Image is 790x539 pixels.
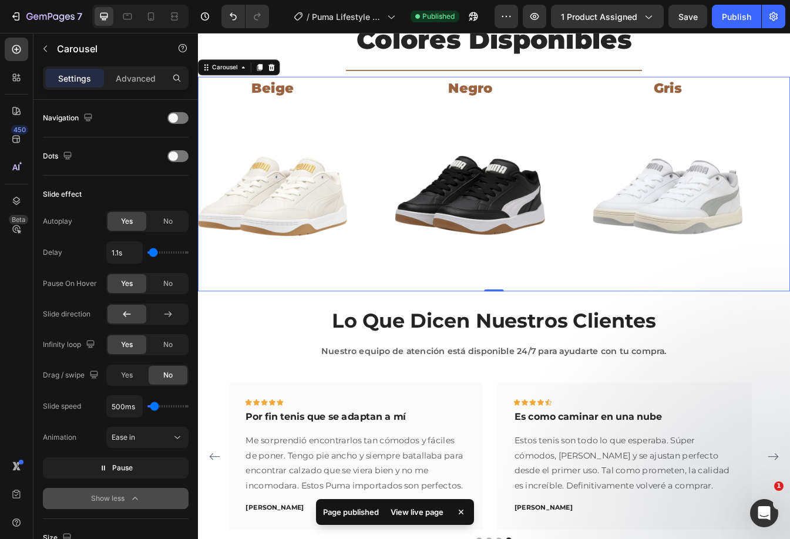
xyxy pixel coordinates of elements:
[163,278,173,289] span: No
[668,5,707,28] button: Save
[163,339,173,350] span: No
[43,278,97,289] div: Pause On Hover
[678,12,698,22] span: Save
[116,72,156,85] p: Advanced
[9,215,28,224] div: Beta
[11,495,29,514] button: Carousel Back Arrow
[43,309,90,319] div: Slide direction
[43,368,101,383] div: Drag / swipe
[121,278,133,289] span: Yes
[163,370,173,380] span: No
[121,339,133,350] span: Yes
[5,5,88,28] button: 7
[551,5,664,28] button: 1 product assigned
[384,504,451,520] div: View live page
[446,82,672,307] img: gempages_498897500908815590-964ca22e-cf4e-4fe7-ab7b-2a49e97d0b97.png
[422,11,455,22] span: Published
[163,216,173,227] span: No
[211,80,437,306] img: gempages_498897500908815590-2088649f-71e7-4f12-bfa1-fe30ae4a275a.png
[323,506,379,518] p: Page published
[675,495,694,514] button: Carousel Next Arrow
[91,493,141,504] div: Show less
[10,370,695,388] p: Nuestro equipo de atención está disponible 24/7 para ayudarte con tu compra.
[221,5,269,28] div: Undo/Redo
[43,247,62,258] div: Delay
[121,216,133,227] span: Yes
[58,72,91,85] p: Settings
[43,457,189,479] button: Pause
[312,11,382,23] span: Puma Lifestyle Street
[107,396,142,417] input: Auto
[774,481,784,491] span: 1
[77,9,82,23] p: 7
[43,189,82,200] div: Slide effect
[57,42,157,56] p: Carousel
[57,450,320,464] p: Por fin tenis que se adaptan a mí
[43,432,76,443] div: Animation
[377,450,640,464] p: Es como caminar en una nube
[112,433,135,442] span: Ease in
[43,149,75,164] div: Dots
[722,11,751,23] div: Publish
[107,242,142,263] input: Auto
[43,216,72,227] div: Autoplay
[15,36,49,46] div: Carousel
[43,337,98,353] div: Infinity loop
[198,33,790,539] iframe: Design area
[561,11,637,23] span: 1 product assigned
[112,462,133,474] span: Pause
[106,427,189,448] button: Ease in
[307,11,310,23] span: /
[43,110,95,126] div: Navigation
[43,488,189,509] button: Show less
[43,401,81,412] div: Slide speed
[750,499,778,527] iframe: Intercom live chat
[11,125,28,134] div: 450
[9,326,696,359] h2: Lo Que Dicen Nuestros Clientes
[213,52,436,81] p: Negro
[121,370,133,380] span: Yes
[448,52,671,81] p: Gris
[712,5,761,28] button: Publish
